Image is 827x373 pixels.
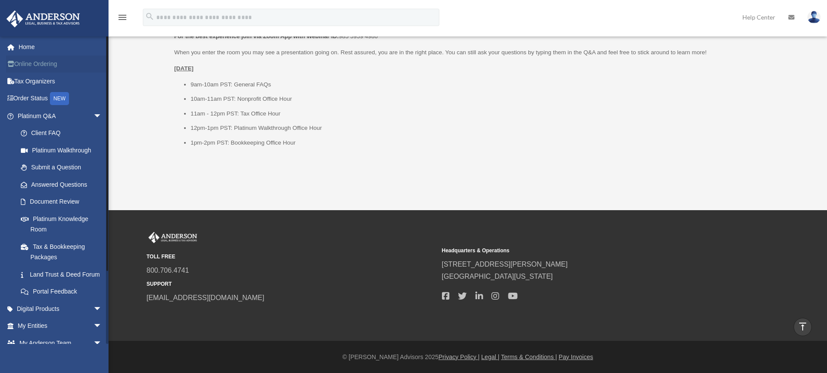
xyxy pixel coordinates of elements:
[109,352,827,363] div: © [PERSON_NAME] Advisors 2025
[117,12,128,23] i: menu
[6,90,115,108] a: Order StatusNEW
[12,210,111,238] a: Platinum Knowledge Room
[93,334,111,352] span: arrow_drop_down
[6,334,115,352] a: My Anderson Teamarrow_drop_down
[807,11,820,23] img: User Pic
[191,79,779,90] li: 9am-10am PST: General FAQs
[6,73,115,90] a: Tax Organizers
[6,300,115,317] a: Digital Productsarrow_drop_down
[442,273,553,280] a: [GEOGRAPHIC_DATA][US_STATE]
[191,109,779,119] li: 11am - 12pm PST: Tax Office Hour
[147,280,436,289] small: SUPPORT
[117,15,128,23] a: menu
[147,252,436,261] small: TOLL FREE
[12,176,115,193] a: Answered Questions
[6,317,115,335] a: My Entitiesarrow_drop_down
[93,300,111,318] span: arrow_drop_down
[147,267,189,274] a: 800.706.4741
[794,318,812,336] a: vertical_align_top
[12,125,115,142] a: Client FAQ
[147,232,199,243] img: Anderson Advisors Platinum Portal
[191,94,779,104] li: 10am-11am PST: Nonprofit Office Hour
[12,142,115,159] a: Platinum Walkthrough
[12,283,115,300] a: Portal Feedback
[174,65,194,72] u: [DATE]
[797,321,808,332] i: vertical_align_top
[174,47,778,58] p: When you enter the room you may see a presentation going on. Rest assured, you are in the right p...
[442,246,731,255] small: Headquarters & Operations
[12,159,115,176] a: Submit a Question
[147,294,264,301] a: [EMAIL_ADDRESS][DOMAIN_NAME]
[559,353,593,360] a: Pay Invoices
[174,33,339,40] b: For the best experience join via Zoom App with Webinar ID:
[191,123,779,133] li: 12pm-1pm PST: Platinum Walkthrough Office Hour
[501,353,557,360] a: Terms & Conditions |
[145,12,155,21] i: search
[12,266,115,283] a: Land Trust & Deed Forum
[6,38,115,56] a: Home
[6,107,115,125] a: Platinum Q&Aarrow_drop_down
[12,193,115,211] a: Document Review
[438,353,480,360] a: Privacy Policy |
[93,107,111,125] span: arrow_drop_down
[191,138,779,148] li: 1pm-2pm PST: Bookkeeping Office Hour
[481,353,500,360] a: Legal |
[6,56,115,73] a: Online Ordering
[93,317,111,335] span: arrow_drop_down
[4,10,82,27] img: Anderson Advisors Platinum Portal
[442,261,568,268] a: [STREET_ADDRESS][PERSON_NAME]
[12,238,115,266] a: Tax & Bookkeeping Packages
[50,92,69,105] div: NEW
